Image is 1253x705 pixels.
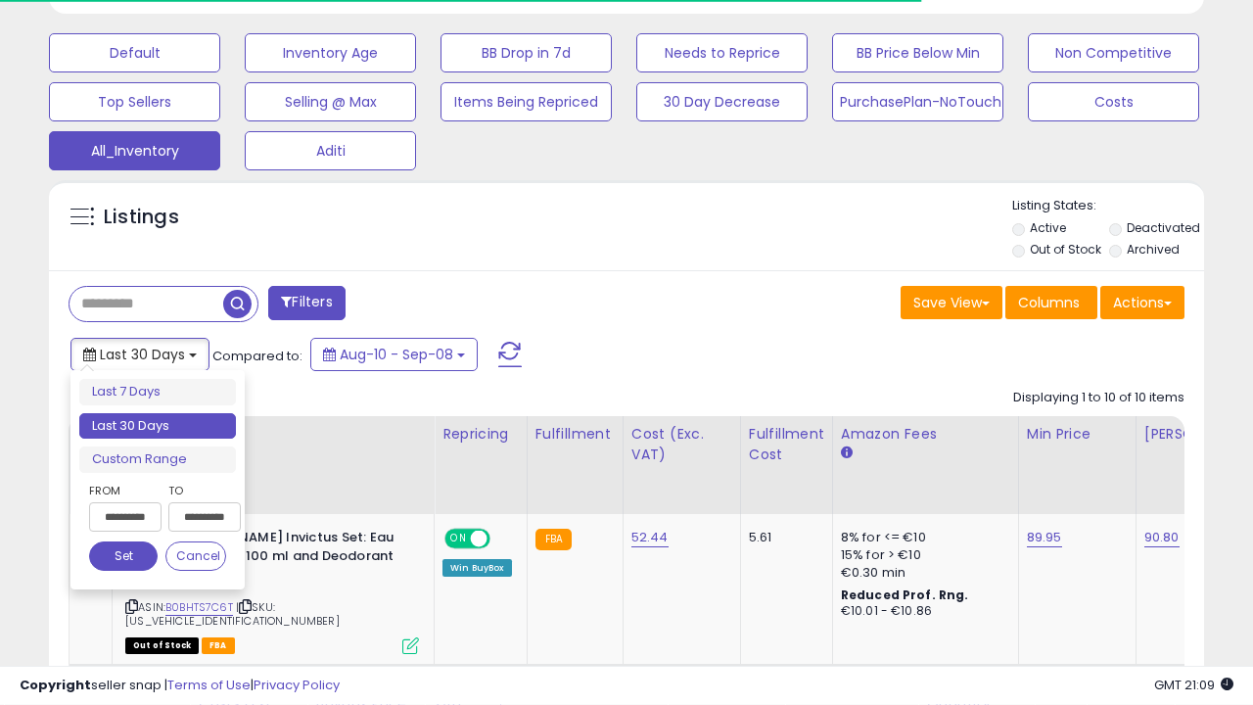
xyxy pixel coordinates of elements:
div: Fulfillment Cost [749,424,824,465]
button: All_Inventory [49,131,220,170]
small: FBA [535,529,572,550]
div: 15% for > €10 [841,546,1003,564]
div: 5.61 [749,529,817,546]
button: Selling @ Max [245,82,416,121]
span: 2025-10-9 21:09 GMT [1154,676,1233,694]
button: BB Price Below Min [832,33,1003,72]
span: Last 30 Days [100,345,185,364]
b: Reduced Prof. Rng. [841,587,969,603]
li: Custom Range [79,446,236,473]
span: FBA [202,637,235,654]
button: Non Competitive [1028,33,1199,72]
strong: Copyright [20,676,91,694]
label: To [168,481,226,500]
h5: Listings [104,204,179,231]
div: Repricing [442,424,519,445]
small: Amazon Fees. [841,445,853,462]
label: Deactivated [1127,219,1200,236]
span: Compared to: [212,347,302,365]
a: 90.80 [1144,528,1180,547]
div: €10.01 - €10.86 [841,603,1003,620]
span: All listings that are currently out of stock and unavailable for purchase on Amazon [125,637,199,654]
b: [PERSON_NAME] Invictus Set: Eau de Toilette 100 ml and Deodorant 100 ml [169,529,407,588]
label: Out of Stock [1030,241,1101,258]
span: | SKU: [US_VEHICLE_IDENTIFICATION_NUMBER] [125,599,340,629]
span: Aug-10 - Sep-08 [340,345,453,364]
button: Last 30 Days [70,338,209,371]
div: €0.30 min [841,564,1003,582]
button: Filters [268,286,345,320]
div: Title [120,424,426,445]
div: Cost (Exc. VAT) [631,424,732,465]
button: Needs to Reprice [636,33,808,72]
label: From [89,481,158,500]
div: Min Price [1027,424,1128,445]
div: Win BuyBox [442,559,512,577]
a: 52.44 [631,528,669,547]
button: BB Drop in 7d [441,33,612,72]
button: Inventory Age [245,33,416,72]
label: Active [1030,219,1066,236]
button: 30 Day Decrease [636,82,808,121]
p: Listing States: [1012,197,1204,215]
button: Columns [1005,286,1097,319]
button: Actions [1100,286,1184,319]
span: OFF [487,531,519,547]
div: Fulfillment [535,424,615,445]
div: seller snap | | [20,677,340,695]
button: Default [49,33,220,72]
button: Items Being Repriced [441,82,612,121]
div: ASIN: [125,529,419,652]
a: 89.95 [1027,528,1062,547]
div: Amazon Fees [841,424,1010,445]
span: Columns [1018,293,1080,312]
button: PurchasePlan-NoTouch [832,82,1003,121]
a: Terms of Use [167,676,251,694]
a: B0BHTS7C6T [165,599,233,616]
li: Last 30 Days [79,413,236,440]
button: Top Sellers [49,82,220,121]
button: Aug-10 - Sep-08 [310,338,478,371]
label: Archived [1127,241,1180,258]
div: 8% for <= €10 [841,529,1003,546]
li: Last 7 Days [79,379,236,405]
button: Aditi [245,131,416,170]
span: ON [446,531,471,547]
button: Costs [1028,82,1199,121]
button: Cancel [165,541,226,571]
div: Displaying 1 to 10 of 10 items [1013,389,1184,407]
a: Privacy Policy [254,676,340,694]
button: Set [89,541,158,571]
button: Save View [901,286,1002,319]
